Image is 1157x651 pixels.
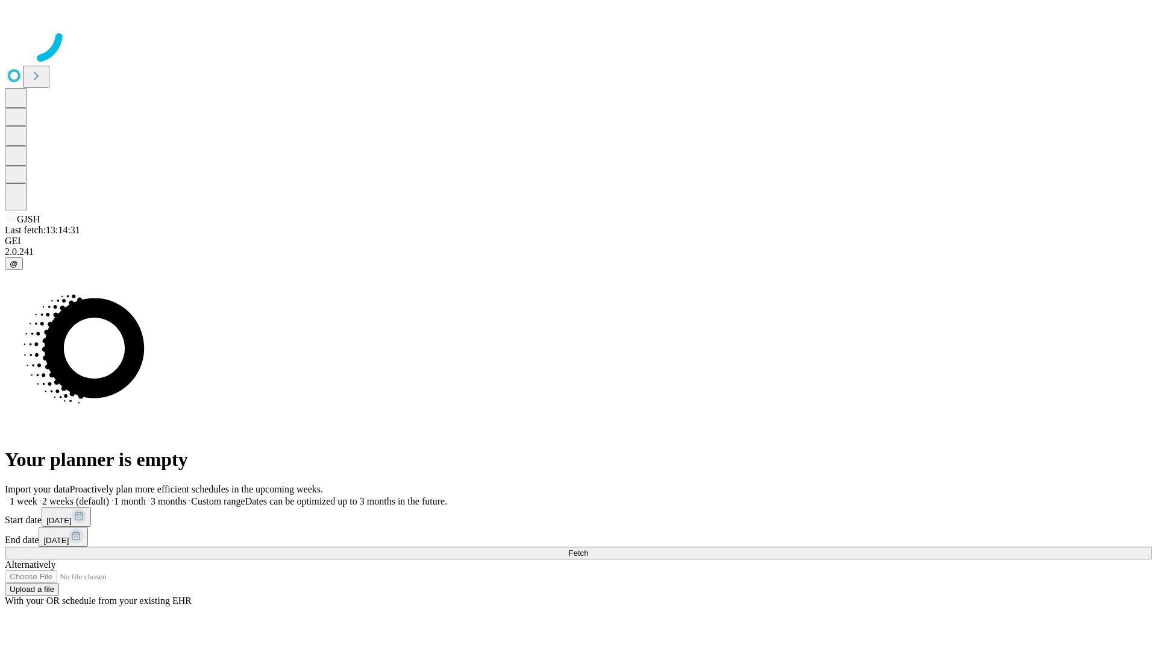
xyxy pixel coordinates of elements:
[42,496,109,506] span: 2 weeks (default)
[46,516,72,525] span: [DATE]
[17,214,40,224] span: GJSH
[5,527,1152,547] div: End date
[5,547,1152,559] button: Fetch
[39,527,88,547] button: [DATE]
[5,484,70,494] span: Import your data
[5,559,55,570] span: Alternatively
[10,259,18,268] span: @
[43,536,69,545] span: [DATE]
[5,247,1152,257] div: 2.0.241
[5,448,1152,471] h1: Your planner is empty
[70,484,323,494] span: Proactively plan more efficient schedules in the upcoming weeks.
[5,507,1152,527] div: Start date
[191,496,245,506] span: Custom range
[245,496,447,506] span: Dates can be optimized up to 3 months in the future.
[42,507,91,527] button: [DATE]
[114,496,146,506] span: 1 month
[568,549,588,558] span: Fetch
[5,257,23,270] button: @
[5,583,59,596] button: Upload a file
[10,496,37,506] span: 1 week
[5,596,192,606] span: With your OR schedule from your existing EHR
[5,236,1152,247] div: GEI
[151,496,186,506] span: 3 months
[5,225,80,235] span: Last fetch: 13:14:31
